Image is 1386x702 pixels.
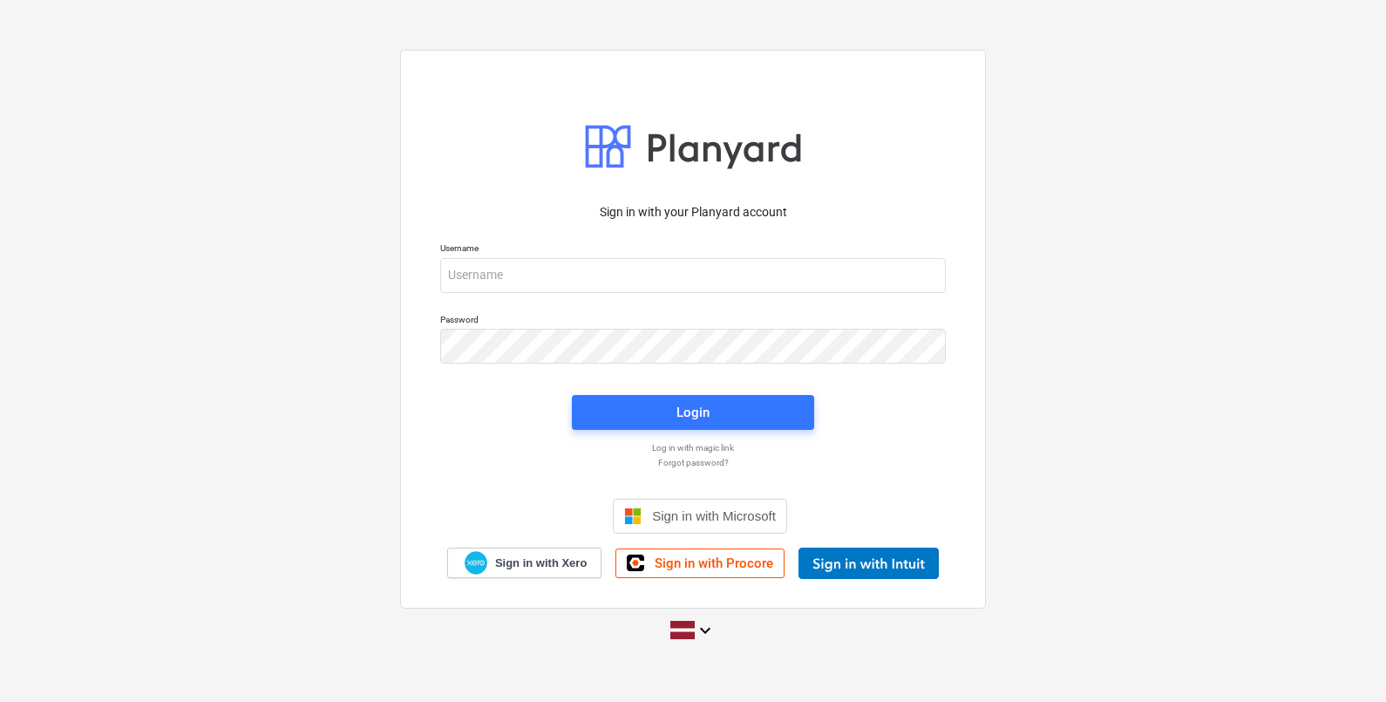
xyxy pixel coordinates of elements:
a: Sign in with Xero [447,548,602,578]
a: Log in with magic link [431,442,955,453]
span: Sign in with Xero [495,555,587,571]
p: Sign in with your Planyard account [440,203,946,222]
a: Forgot password? [431,457,955,468]
a: Sign in with Procore [615,549,785,578]
div: Login [676,401,710,424]
p: Username [440,242,946,257]
img: Xero logo [465,551,487,575]
i: keyboard_arrow_down [695,620,716,641]
button: Login [572,395,814,430]
span: Sign in with Microsoft [652,508,776,523]
p: Password [440,314,946,329]
img: Microsoft logo [624,508,642,525]
input: Username [440,258,946,293]
span: Sign in with Procore [655,555,773,571]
